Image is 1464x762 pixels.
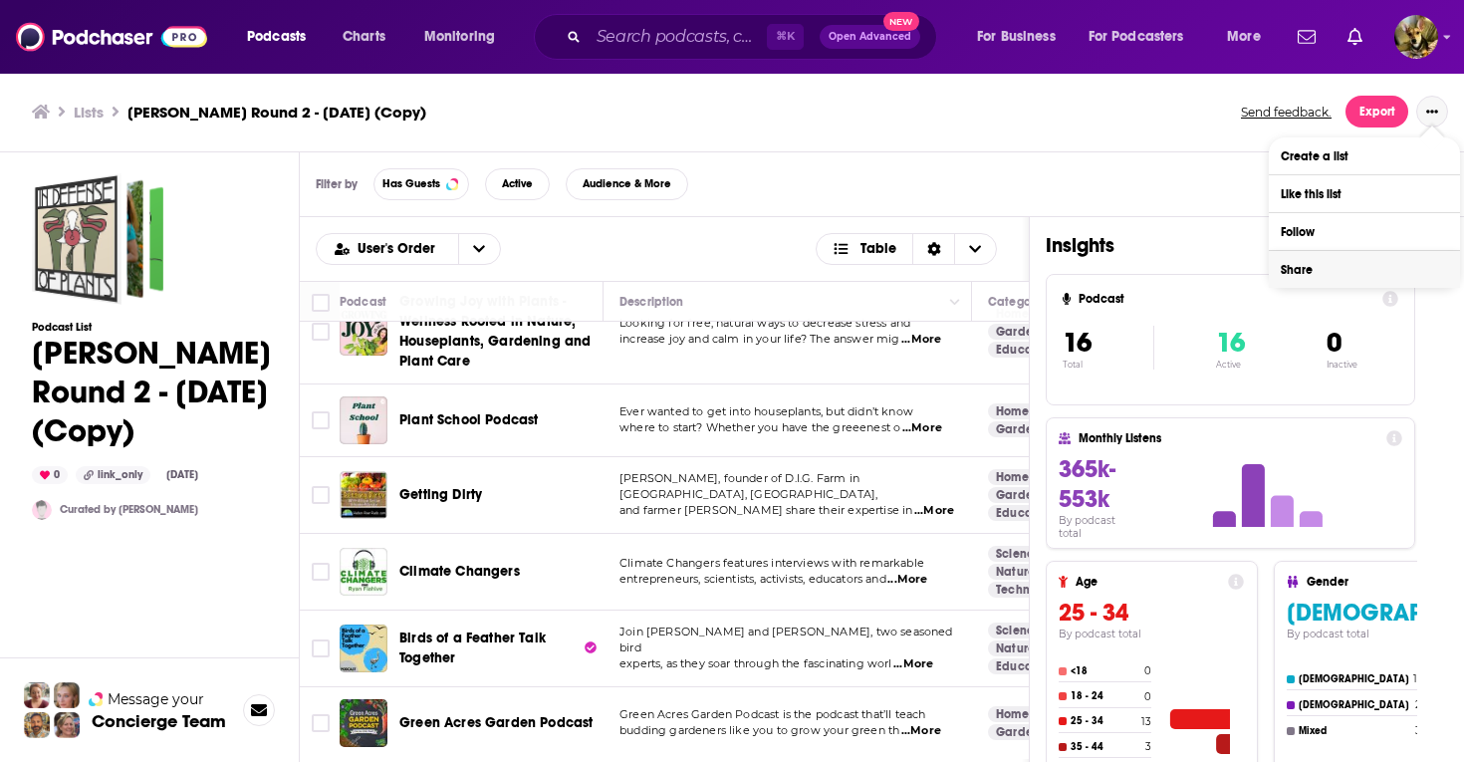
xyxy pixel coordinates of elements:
[76,466,150,484] div: link_only
[1327,360,1357,370] p: Inactive
[619,556,924,570] span: Climate Changers features interviews with remarkable
[108,689,204,709] span: Message your
[988,640,1043,656] a: Nature
[340,290,386,314] div: Podcast
[410,21,521,53] button: open menu
[16,18,207,56] img: Podchaser - Follow, Share and Rate Podcasts
[1269,137,1460,174] button: Create a list
[1299,699,1411,711] h4: [DEMOGRAPHIC_DATA]
[382,178,440,189] span: Has Guests
[1059,514,1140,540] h4: By podcast total
[1416,96,1448,127] button: Show More Button
[1071,741,1141,753] h4: 35 - 44
[988,403,1037,419] a: Home
[1269,251,1460,288] button: Share
[914,503,954,519] span: ...More
[589,21,767,53] input: Search podcasts, credits, & more...
[1079,292,1374,306] h4: Podcast
[988,564,1043,580] a: Nature
[1059,454,1115,514] span: 365k-553k
[619,572,886,586] span: entrepreneurs, scientists, activists, educators and
[312,486,330,504] span: Toggle select row
[1144,690,1151,703] h4: 0
[340,308,387,356] img: Growing Joy with Plants - Wellness Rooted in Nature, Houseplants, Gardening and Plant Care
[399,714,593,731] span: Green Acres Garden Podcast
[32,173,163,305] span: David Mizejewski Round 2 - Sept 29, 2025 (Copy)
[901,723,941,739] span: ...More
[1059,628,1244,640] h4: By podcast total
[1415,724,1421,737] h4: 3
[820,25,920,49] button: Open AdvancedNew
[1046,233,1385,258] h1: Insights
[1299,725,1411,737] h4: Mixed
[24,682,50,708] img: Sydney Profile
[887,572,927,588] span: ...More
[963,21,1081,53] button: open menu
[1076,575,1220,589] h4: Age
[1394,15,1438,59] span: Logged in as SydneyDemo
[1059,598,1244,628] h3: 25 - 34
[358,242,442,256] span: User's Order
[619,420,900,434] span: where to start? Whether you have the greeenest o
[1216,326,1245,360] span: 16
[988,487,1048,503] a: Garden
[312,714,330,732] span: Toggle select row
[619,332,900,346] span: increase joy and calm in your life? The answer mig
[1235,104,1338,121] button: Send feedback.
[619,707,925,721] span: Green Acres Garden Podcast is the podcast that’ll teach
[502,178,533,189] span: Active
[988,421,1048,437] a: Garden
[619,404,913,418] span: Ever wanted to get into houseplants, but didn’t know
[583,178,671,189] span: Audience & More
[1144,664,1151,677] h4: 0
[1141,715,1151,728] h4: 13
[988,546,1049,562] a: Science
[399,410,538,430] a: Plant School Podcast
[312,411,330,429] span: Toggle select row
[619,503,912,517] span: and farmer [PERSON_NAME] share their expertise in
[373,168,469,200] button: Has Guests
[32,466,68,484] div: 0
[1076,21,1213,53] button: open menu
[1345,96,1408,127] button: Export
[988,623,1049,638] a: Science
[1089,23,1184,51] span: For Podcasters
[399,562,520,582] a: Climate Changers
[1071,715,1137,727] h4: 25 - 34
[1079,431,1377,445] h4: Monthly Listens
[988,658,1063,674] a: Education
[74,103,104,122] a: Lists
[399,411,538,428] span: Plant School Podcast
[340,471,387,519] img: Getting Dirty
[902,420,942,436] span: ...More
[988,324,1048,340] a: Garden
[60,503,198,516] a: Curated by [PERSON_NAME]
[1227,23,1261,51] span: More
[1340,20,1370,54] a: Show notifications dropdown
[1413,672,1421,685] h4: 11
[340,625,387,672] img: Birds of a Feather Talk Together
[340,548,387,596] a: Climate Changers
[1415,698,1421,711] h4: 2
[247,23,306,51] span: Podcasts
[399,292,597,372] a: Growing Joy with Plants - Wellness Rooted in Nature, Houseplants, Gardening and Plant Care
[977,23,1056,51] span: For Business
[316,233,501,265] h2: Choose List sort
[399,486,482,503] span: Getting Dirty
[1213,21,1286,53] button: open menu
[92,711,226,731] h3: Concierge Team
[912,234,954,264] div: Sort Direction
[1063,326,1092,360] span: 16
[1071,690,1140,702] h4: 18 - 24
[32,500,52,520] img: HSimon
[1269,175,1460,212] button: Like this list
[1216,360,1245,370] p: Active
[340,396,387,444] a: Plant School Podcast
[988,724,1048,740] a: Garden
[988,342,1063,358] a: Education
[860,242,896,256] span: Table
[883,12,919,31] span: New
[54,682,80,708] img: Jules Profile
